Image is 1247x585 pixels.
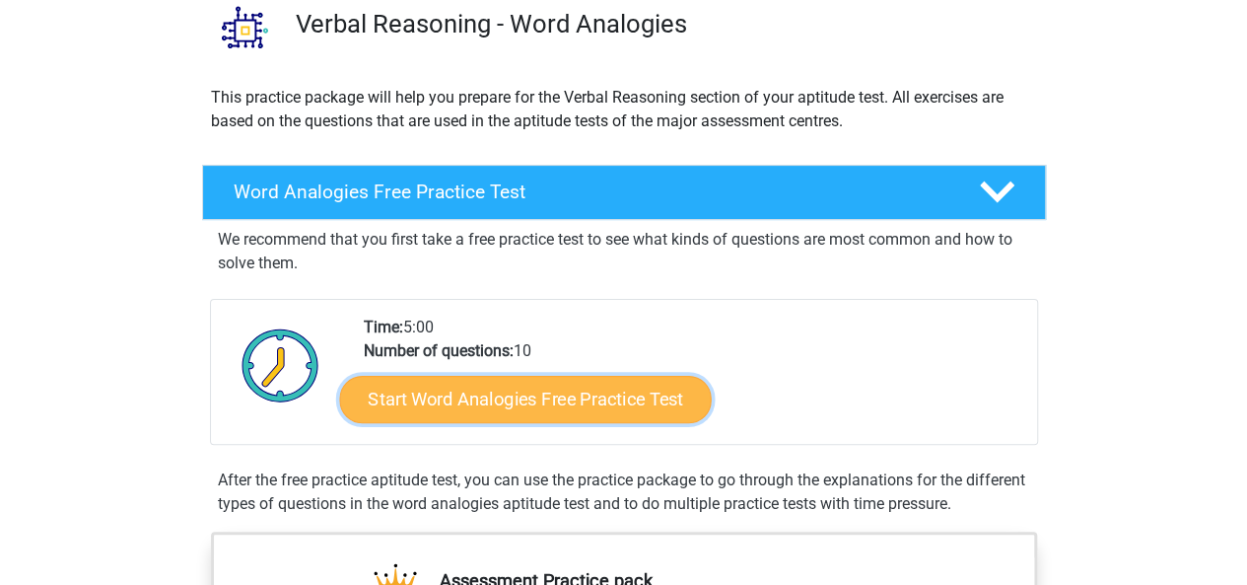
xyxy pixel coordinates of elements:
b: Number of questions: [364,341,514,360]
h3: Verbal Reasoning - Word Analogies [296,9,1030,39]
h4: Word Analogies Free Practice Test [234,181,947,203]
p: We recommend that you first take a free practice test to see what kinds of questions are most com... [218,228,1030,275]
div: 5:00 10 [349,316,1036,444]
b: Time: [364,318,403,336]
a: Start Word Analogies Free Practice Test [339,375,711,422]
img: Clock [231,316,330,414]
a: Word Analogies Free Practice Test [194,165,1054,220]
p: This practice package will help you prepare for the Verbal Reasoning section of your aptitude tes... [211,86,1037,133]
div: After the free practice aptitude test, you can use the practice package to go through the explana... [210,469,1038,516]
